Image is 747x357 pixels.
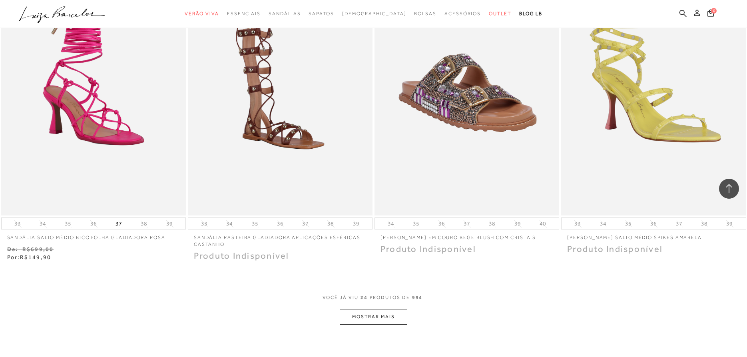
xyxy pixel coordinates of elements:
span: Produto Indisponível [194,251,289,261]
button: 38 [486,220,498,227]
button: 37 [673,220,685,227]
span: 24 [361,294,368,309]
span: VOCê JÁ VIU [323,294,359,301]
span: Bolsas [414,11,436,16]
button: 34 [598,220,609,227]
button: 36 [648,220,659,227]
button: 33 [199,220,210,227]
small: R$699,00 [22,246,54,252]
button: 36 [88,220,99,227]
a: Sandália salto médio bico folha gladiadora rosa [1,229,186,241]
button: 38 [699,220,710,227]
a: categoryNavScreenReaderText [185,6,219,21]
button: 34 [385,220,396,227]
button: MOSTRAR MAIS [340,309,407,325]
button: 37 [300,220,311,227]
button: 39 [351,220,362,227]
a: categoryNavScreenReaderText [309,6,334,21]
button: 38 [138,220,149,227]
span: 0 [711,8,717,14]
button: 35 [410,220,422,227]
button: 33 [12,220,23,227]
span: 994 [412,294,423,309]
span: Sandálias [269,11,301,16]
button: 35 [62,220,74,227]
a: categoryNavScreenReaderText [269,6,301,21]
span: PRODUTOS DE [370,294,410,301]
span: [DEMOGRAPHIC_DATA] [342,11,406,16]
span: Acessórios [444,11,481,16]
a: Sandália rasteira gladiadora aplicações esféricas castanho [188,229,373,248]
small: De: [7,246,18,252]
button: 35 [623,220,634,227]
span: Por: [7,254,52,260]
a: [PERSON_NAME] EM COURO BEGE BLUSH COM CRISTAIS [374,229,559,241]
button: 33 [572,220,583,227]
a: categoryNavScreenReaderText [414,6,436,21]
button: 37 [461,220,472,227]
a: categoryNavScreenReaderText [227,6,261,21]
span: Produto Indisponível [567,244,663,254]
span: R$149,90 [20,254,51,260]
a: noSubCategoriesText [342,6,406,21]
button: 40 [537,220,548,227]
a: BLOG LB [519,6,542,21]
span: Verão Viva [185,11,219,16]
button: 39 [512,220,523,227]
button: 37 [113,218,124,229]
span: Produto Indisponível [380,244,476,254]
button: 36 [436,220,447,227]
button: 34 [224,220,235,227]
a: categoryNavScreenReaderText [489,6,511,21]
a: [PERSON_NAME] salto médio spikes amarela [561,229,746,241]
span: Essenciais [227,11,261,16]
button: 36 [275,220,286,227]
span: Sapatos [309,11,334,16]
button: 39 [724,220,735,227]
span: Outlet [489,11,511,16]
button: 34 [37,220,48,227]
button: 35 [249,220,261,227]
span: BLOG LB [519,11,542,16]
button: 39 [164,220,175,227]
button: 0 [705,9,716,20]
a: categoryNavScreenReaderText [444,6,481,21]
button: 38 [325,220,336,227]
